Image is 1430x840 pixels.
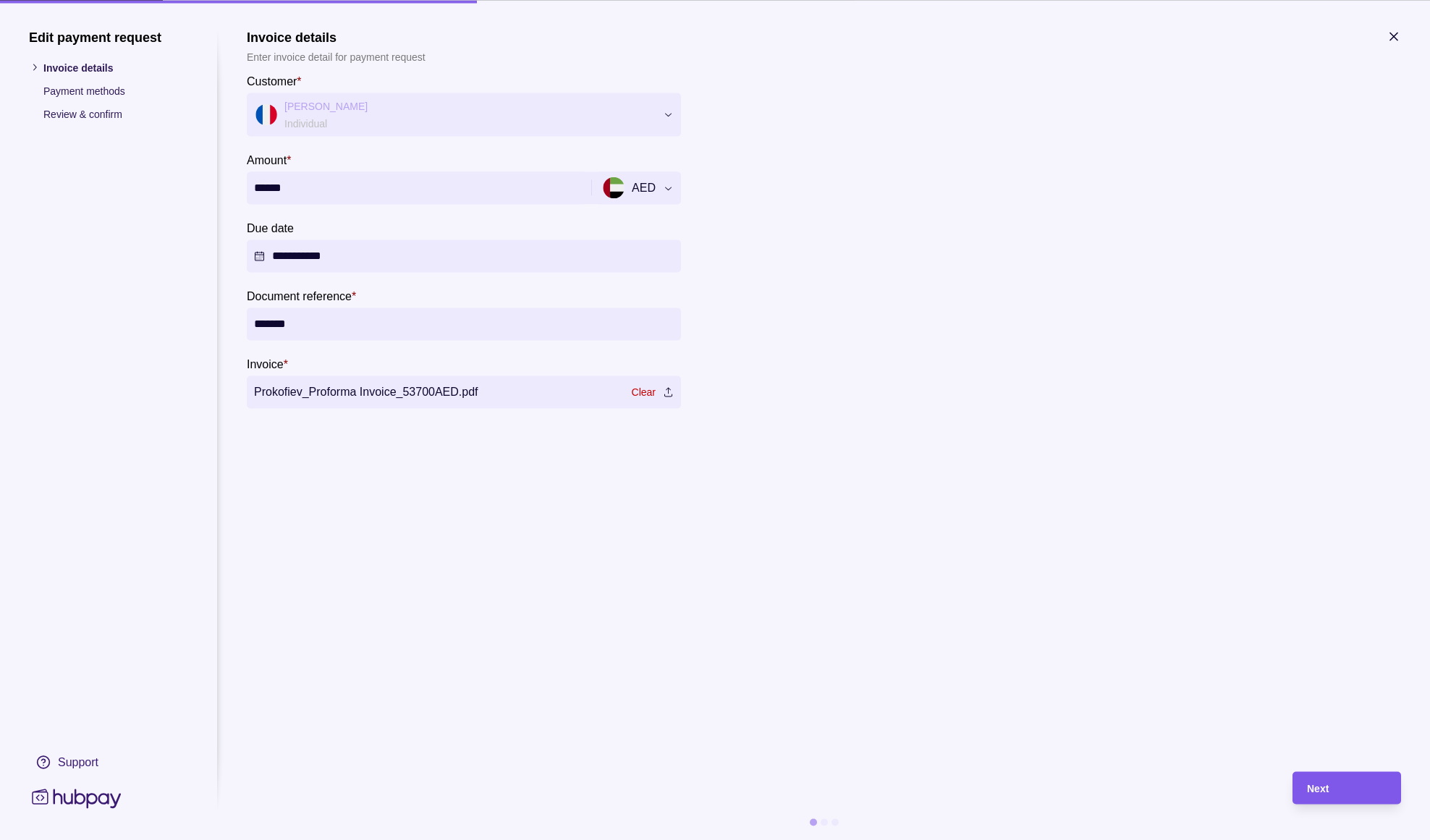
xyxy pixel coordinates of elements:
label: Due date [247,219,294,236]
p: Enter invoice detail for payment request [247,48,426,64]
h1: Edit payment request [29,29,188,45]
a: Support [29,747,188,777]
p: Due date [247,221,294,234]
p: Invoice [247,357,284,370]
span: Next [1307,783,1329,794]
button: Due date [247,239,681,272]
p: Payment methods [43,82,188,98]
a: Clear [632,384,656,400]
p: Invoice details [43,59,188,75]
h1: Invoice details [247,29,426,45]
label: Prokofiev_Proforma Invoice_53700AED.pdf [247,376,681,408]
label: Invoice [247,355,288,372]
label: Document reference [247,287,356,304]
p: Customer [247,75,297,87]
input: Document reference [254,307,674,340]
p: Amount [247,153,287,166]
label: Amount [247,150,291,168]
p: Document reference [247,289,352,302]
label: Customer [247,72,302,89]
div: Support [58,754,98,770]
button: Next [1292,771,1401,804]
input: amount [254,171,580,204]
p: Review & confirm [43,106,188,122]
